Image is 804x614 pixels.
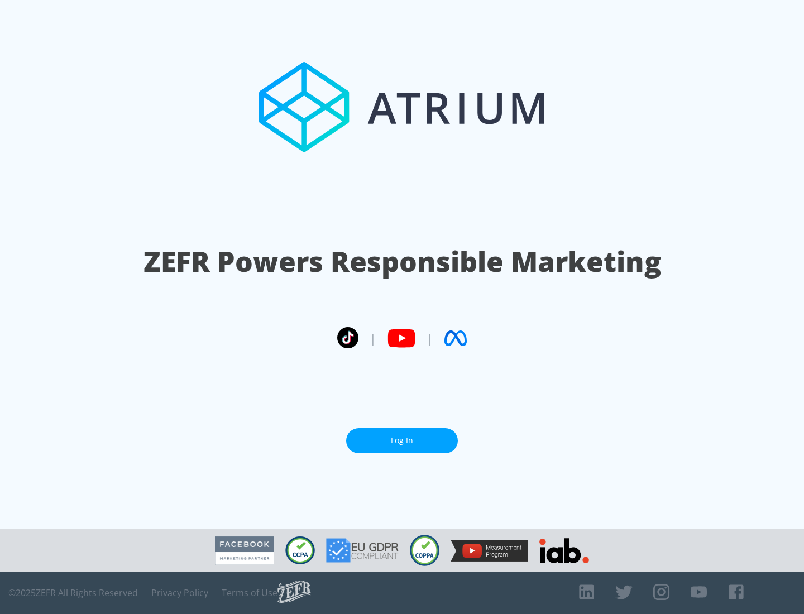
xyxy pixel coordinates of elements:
img: CCPA Compliant [285,536,315,564]
img: COPPA Compliant [410,535,439,566]
a: Privacy Policy [151,587,208,598]
img: IAB [539,538,589,563]
img: Facebook Marketing Partner [215,536,274,565]
h1: ZEFR Powers Responsible Marketing [143,242,661,281]
img: GDPR Compliant [326,538,399,563]
span: | [370,330,376,347]
a: Terms of Use [222,587,277,598]
span: © 2025 ZEFR All Rights Reserved [8,587,138,598]
img: YouTube Measurement Program [451,540,528,562]
a: Log In [346,428,458,453]
span: | [427,330,433,347]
